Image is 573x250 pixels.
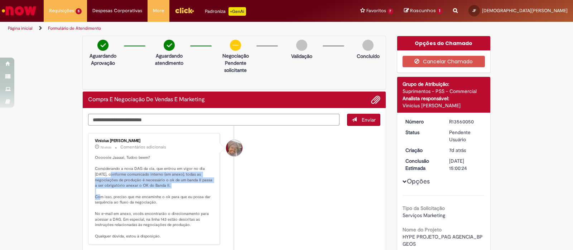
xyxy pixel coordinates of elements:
div: R13560050 [449,118,482,125]
h2: Compra E Negociação De Vendas E Marketing Histórico de tíquete [88,97,205,103]
img: ServiceNow [1,4,38,18]
img: check-circle-green.png [164,40,175,51]
span: JF [472,8,476,13]
p: Oooooie Jaaaai, Tudoo beem? Considerando a nova DAG da cia, que entrou em vigor no dia [DATE], co... [95,155,214,239]
span: 7d atrás [449,147,466,153]
div: Suprimentos - PSS - Commercial [403,88,485,95]
span: More [153,7,164,14]
div: Padroniza [205,7,246,16]
p: Validação [291,53,312,60]
dt: Status [400,129,444,136]
span: Despesas Corporativas [92,7,142,14]
p: Aguardando Aprovação [86,52,120,67]
b: Tipo da Solicitação [403,205,445,211]
img: img-circle-grey.png [296,40,307,51]
a: Rascunhos [404,8,442,14]
time: 24/09/2025 12:32:52 [100,145,111,149]
b: Nome do Projeto [403,226,442,233]
div: Analista responsável: [403,95,485,102]
span: 1 [437,8,442,14]
div: Pendente Usuário [449,129,482,143]
div: Vinicius [PERSON_NAME] [403,102,485,109]
time: 23/09/2025 16:00:17 [449,147,466,153]
button: Enviar [347,114,380,126]
span: Favoritos [366,7,386,14]
span: HYPE PROJETO_PAG AGENCIA_BP GEOS [403,234,484,247]
dt: Número [400,118,444,125]
a: Página inicial [8,25,33,31]
span: Enviar [362,117,376,123]
span: 5 [76,8,82,14]
textarea: Digite sua mensagem aqui... [88,114,340,126]
div: Vinicius Rafael De Souza [226,140,242,156]
span: Serviços Marketing [403,212,445,219]
p: Concluído [357,53,380,60]
ul: Trilhas de página [5,22,377,35]
dt: Criação [400,147,444,154]
span: Rascunhos [410,7,436,14]
button: Cancelar Chamado [403,56,485,67]
img: img-circle-grey.png [362,40,374,51]
p: Negociação [218,52,253,59]
dt: Conclusão Estimada [400,157,444,172]
span: [DEMOGRAPHIC_DATA][PERSON_NAME] [482,8,568,14]
p: Pendente solicitante [218,59,253,74]
button: Adicionar anexos [371,95,380,104]
img: click_logo_yellow_360x200.png [175,5,194,16]
img: circle-minus.png [230,40,241,51]
p: +GenAi [228,7,246,16]
div: Vinicius [PERSON_NAME] [95,139,214,143]
small: Comentários adicionais [120,144,166,150]
div: Opções do Chamado [397,36,491,50]
a: Formulário de Atendimento [48,25,101,31]
div: [DATE] 15:00:24 [449,157,482,172]
div: Grupo de Atribuição: [403,80,485,88]
span: Requisições [49,7,74,14]
img: check-circle-green.png [97,40,109,51]
p: Aguardando atendimento [152,52,187,67]
span: 7d atrás [100,145,111,149]
span: 7 [387,8,394,14]
div: 23/09/2025 16:00:17 [449,147,482,154]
